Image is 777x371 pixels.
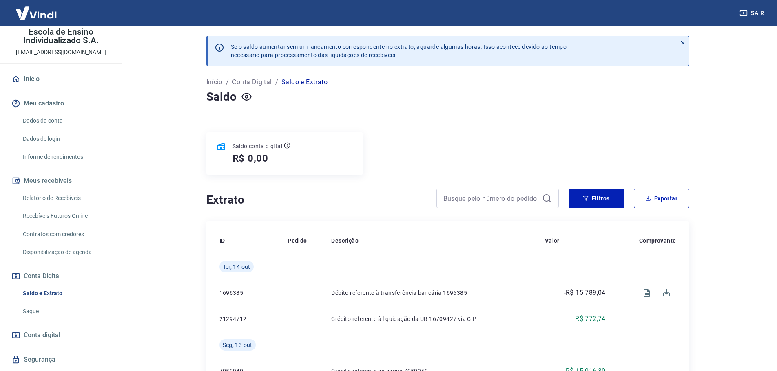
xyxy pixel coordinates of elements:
[564,288,606,298] p: -R$ 15.789,04
[219,289,275,297] p: 1696385
[20,149,112,165] a: Informe de rendimentos
[634,189,689,208] button: Exportar
[232,152,269,165] h5: R$ 0,00
[7,28,115,45] p: Escola de Ensino Individualizado S.A.
[639,237,676,245] p: Comprovante
[206,89,237,105] h4: Saldo
[20,285,112,302] a: Saldo e Extrato
[20,208,112,224] a: Recebíveis Futuros Online
[231,43,567,59] p: Se o saldo aumentar sem um lançamento correspondente no extrato, aguarde algumas horas. Isso acon...
[10,351,112,369] a: Segurança
[219,237,225,245] p: ID
[657,283,676,303] span: Download
[275,77,278,87] p: /
[16,48,106,57] p: [EMAIL_ADDRESS][DOMAIN_NAME]
[20,226,112,243] a: Contratos com credores
[232,142,283,150] p: Saldo conta digital
[637,283,657,303] span: Visualizar
[331,237,359,245] p: Descrição
[20,131,112,147] a: Dados de login
[331,289,532,297] p: Débito referente à transferência bancária 1696385
[20,112,112,129] a: Dados da conta
[10,0,63,25] img: Vindi
[443,192,539,204] input: Busque pelo número do pedido
[331,315,532,323] p: Crédito referente à liquidação da UR 16709427 via CIP
[545,237,560,245] p: Valor
[10,172,112,190] button: Meus recebíveis
[206,77,223,87] a: Início
[206,192,427,208] h4: Extrato
[10,70,112,88] a: Início
[10,326,112,344] a: Conta digital
[24,329,60,341] span: Conta digital
[223,341,252,349] span: Seg, 13 out
[226,77,229,87] p: /
[575,314,606,324] p: R$ 772,74
[20,244,112,261] a: Disponibilização de agenda
[20,190,112,206] a: Relatório de Recebíveis
[20,303,112,320] a: Saque
[10,94,112,112] button: Meu cadastro
[223,263,250,271] span: Ter, 14 out
[738,6,767,21] button: Sair
[288,237,307,245] p: Pedido
[10,267,112,285] button: Conta Digital
[281,77,328,87] p: Saldo e Extrato
[219,315,275,323] p: 21294712
[569,189,624,208] button: Filtros
[232,77,272,87] a: Conta Digital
